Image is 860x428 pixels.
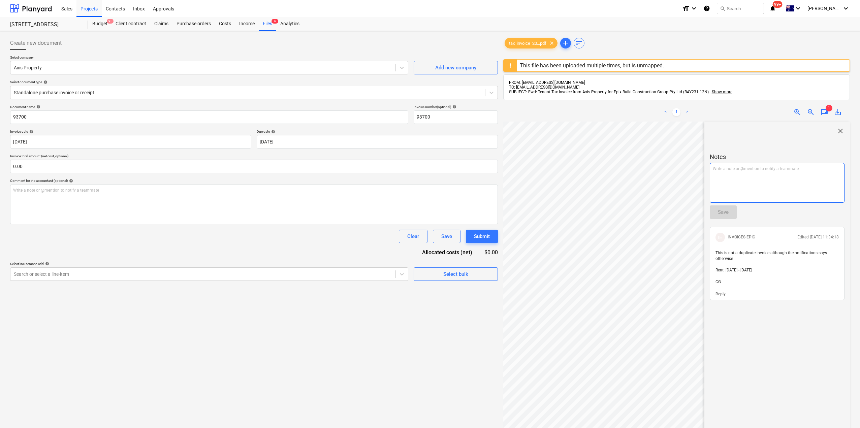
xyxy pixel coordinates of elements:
span: FROM: [EMAIL_ADDRESS][DOMAIN_NAME] [509,80,585,85]
div: Document name [10,105,408,109]
div: Select document type [10,80,498,84]
button: Clear [399,230,427,243]
a: Budget9+ [88,17,112,31]
span: Show more [712,90,732,94]
span: Create new document [10,39,62,47]
span: IE [718,235,722,240]
div: Due date [257,129,498,134]
span: close [836,127,845,135]
div: Budget [88,17,112,31]
span: help [35,105,40,109]
a: Next page [683,108,691,116]
div: Add new company [435,63,476,72]
input: Invoice date not specified [10,135,251,149]
span: ... [709,90,732,94]
span: 6 [272,19,278,24]
span: tax_invoice_20...pdf [505,41,550,46]
a: Client contract [112,17,150,31]
input: Due date not specified [257,135,498,149]
span: 9+ [107,19,114,24]
div: Clear [407,232,419,241]
span: zoom_in [793,108,801,116]
span: help [68,179,73,183]
a: Files6 [259,17,276,31]
span: search [720,6,725,11]
div: Comment for the accountant (optional) [10,178,498,183]
button: Search [717,3,764,14]
div: Select bulk [443,270,468,278]
i: Knowledge base [703,4,710,12]
span: add [562,39,570,47]
span: 99+ [773,1,783,8]
i: keyboard_arrow_down [690,4,698,12]
span: sort [575,39,583,47]
i: format_size [682,4,690,12]
span: TO: [EMAIL_ADDRESS][DOMAIN_NAME] [509,85,579,90]
a: Costs [215,17,235,31]
p: Notes [710,153,845,161]
a: Income [235,17,259,31]
input: Invoice total amount (net cost, optional) [10,160,498,173]
a: Page 1 is your current page [672,108,680,116]
div: [STREET_ADDRESS] [10,21,80,28]
div: $0.00 [483,249,498,256]
a: Claims [150,17,172,31]
div: Save [441,232,452,241]
span: SUBJECT: Fwd: Tenant Tax Invoice from Axis Property for Epix Build Construction Group Pty Ltd (BA... [509,90,709,94]
span: help [270,130,275,134]
span: clear [548,39,556,47]
a: Previous page [662,108,670,116]
p: INVOICES EPIC [728,234,755,240]
div: Submit [474,232,490,241]
span: chat [820,108,828,116]
div: Files [259,17,276,31]
p: Select company [10,55,408,61]
span: help [44,262,49,266]
button: Save [433,230,460,243]
input: Invoice number [414,110,498,124]
button: Reply [715,291,726,297]
div: tax_invoice_20...pdf [505,38,558,48]
span: help [451,105,456,109]
p: Edited [DATE] 11:34:18 [797,234,839,240]
span: zoom_out [807,108,815,116]
div: Invoice number (optional) [414,105,498,109]
a: Purchase orders [172,17,215,31]
button: Add new company [414,61,498,74]
button: Select bulk [414,267,498,281]
i: notifications [769,4,776,12]
i: keyboard_arrow_down [842,4,850,12]
span: [PERSON_NAME] [807,6,841,11]
div: Select line-items to add [10,262,408,266]
input: Document name [10,110,408,124]
span: help [42,80,47,84]
p: Invoice total amount (net cost, optional) [10,154,498,160]
div: INVOICES EPIC [715,233,725,242]
div: Invoice date [10,129,251,134]
div: Allocated costs (net) [410,249,483,256]
a: Analytics [276,17,304,31]
span: This is not a duplicate invoice although the notifications says otherwise Rent [DATE] - [DATE] CG [715,251,828,284]
iframe: Chat Widget [826,396,860,428]
span: help [28,130,33,134]
i: keyboard_arrow_down [794,4,802,12]
button: Submit [466,230,498,243]
span: save_alt [834,108,842,116]
span: 1 [826,105,832,111]
div: This file has been uploaded multiple times, but is unmapped. [520,62,664,69]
